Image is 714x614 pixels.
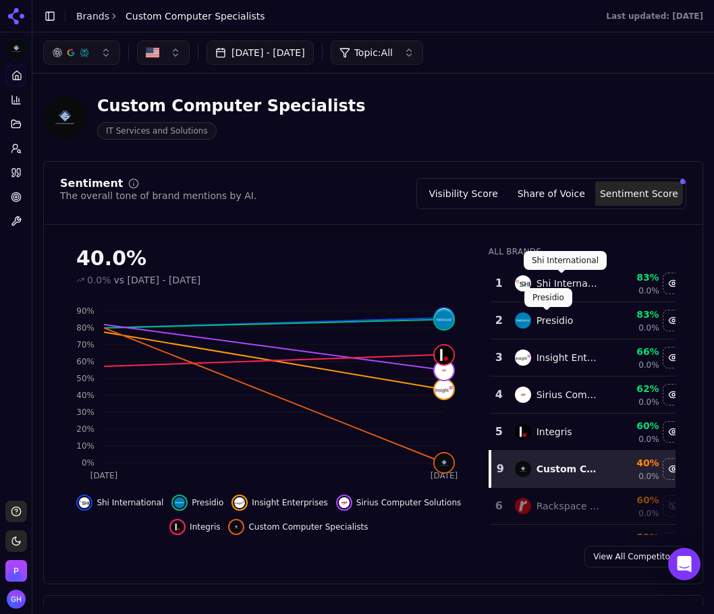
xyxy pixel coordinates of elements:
img: presidio [435,310,454,329]
a: View All Competitors [584,546,686,567]
img: custom computer specialists [515,461,531,477]
tr: 2presidioPresidio83%0.0%Hide presidio data [490,302,686,339]
div: 66% [611,345,659,358]
img: integris [172,522,183,532]
a: Brands [76,11,109,22]
tr: 5integrisIntegris60%0.0%Hide integris data [490,414,686,451]
tspan: 10% [76,441,94,451]
img: integris [515,424,531,440]
div: Presidio [537,314,574,327]
div: 60% [611,493,659,507]
div: 60% [611,419,659,432]
button: Open organization switcher [5,560,27,582]
nav: breadcrumb [76,9,265,23]
div: 5 [495,424,501,440]
span: 0.0% [638,360,659,370]
div: Shi International [537,277,600,290]
tspan: 40% [76,391,94,400]
div: Last updated: [DATE] [606,11,703,22]
span: 0.0% [638,397,659,408]
div: 62% [611,382,659,395]
div: Sentiment [60,178,123,189]
span: 0.0% [87,273,111,287]
img: shi international [79,497,90,508]
div: 2 [495,312,501,329]
img: Perrill [5,560,27,582]
img: sirius computer solutions [515,387,531,403]
tr: 1shi internationalShi International83%0.0%Hide shi international data [490,265,686,302]
img: shi international [515,275,531,291]
tspan: [DATE] [90,471,118,480]
button: Hide presidio data [171,495,223,511]
span: Custom Computer Specialists [248,522,368,532]
span: Custom Computer Specialists [126,9,265,23]
button: Hide shi international data [76,495,163,511]
div: 83% [611,308,659,321]
span: Integris [190,522,220,532]
div: 1 [495,275,501,291]
span: 0.0% [638,323,659,333]
img: sirius computer solutions [339,497,350,508]
img: presidio [174,497,185,508]
div: 83% [611,271,659,284]
button: Hide integris data [169,519,220,535]
span: 0.0% [638,508,659,519]
div: All Brands [489,246,676,257]
button: Hide sirius computer solutions data [663,384,684,406]
img: Custom Computer Specialists [5,38,27,59]
button: Show rackspace technology data [663,495,684,517]
tr: 4sirius computer solutionsSirius Computer Solutions62%0.0%Hide sirius computer solutions data [490,376,686,414]
button: Visibility Score [420,182,507,206]
p: Shi International [532,255,599,266]
div: Open Intercom Messenger [668,548,701,580]
span: IT Services and Solutions [97,122,217,140]
button: Hide shi international data [663,273,684,294]
button: Hide custom computer specialists data [663,458,684,480]
img: integris [435,345,454,364]
button: Hide insight enterprises data [231,495,327,511]
img: insight enterprises [435,380,454,399]
div: Insight Enterprises [537,351,600,364]
button: [DATE] - [DATE] [207,40,314,65]
div: Custom Computer Specialists [537,462,600,476]
img: custom computer specialists [231,522,242,532]
span: Shi International [97,497,163,508]
div: Custom Computer Specialists [97,95,366,117]
tspan: 20% [76,424,94,434]
span: 0.0% [638,471,659,482]
span: Insight Enterprises [252,497,327,508]
tr: 52%Show cdw data [490,525,686,562]
tspan: 80% [76,323,94,333]
button: Hide sirius computer solutions data [336,495,462,511]
img: Grace Hallen [7,590,26,609]
button: Current brand: Custom Computer Specialists [5,38,27,59]
div: Integris [537,425,572,439]
button: Hide insight enterprises data [663,347,684,368]
button: Share of Voice [507,182,595,206]
div: 40% [611,456,659,470]
div: 4 [495,387,501,403]
button: Show cdw data [663,532,684,554]
img: presidio [515,312,531,329]
tspan: [DATE] [431,471,458,480]
div: 3 [495,350,501,366]
img: sirius computer solutions [435,361,454,380]
div: 9 [497,461,501,477]
span: Sirius Computer Solutions [356,497,462,508]
tspan: 50% [76,374,94,383]
img: insight enterprises [234,497,245,508]
button: Sentiment Score [595,182,683,206]
div: Rackspace Technology [537,499,600,513]
p: Presidio [532,292,564,303]
span: 0.0% [638,285,659,296]
tspan: 0% [82,458,94,468]
img: custom computer specialists [435,453,454,472]
img: US [146,46,159,59]
div: The overall tone of brand mentions by AI. [60,189,256,202]
img: rackspace technology [515,498,531,514]
span: Topic: All [354,46,393,59]
tr: 9custom computer specialistsCustom Computer Specialists40%0.0%Hide custom computer specialists data [490,451,686,488]
tr: 3insight enterprisesInsight Enterprises66%0.0%Hide insight enterprises data [490,339,686,376]
span: Presidio [192,497,223,508]
tspan: 30% [76,408,94,417]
